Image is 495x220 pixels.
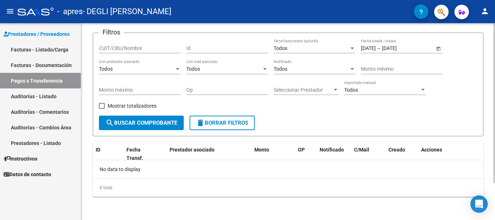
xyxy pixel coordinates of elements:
[434,45,442,52] button: Open calendar
[4,30,70,38] span: Prestadores / Proveedores
[96,147,100,153] span: ID
[126,147,143,161] span: Fecha Transf.
[99,27,124,37] h3: Filtros
[190,116,255,130] button: Borrar Filtros
[320,147,344,153] span: Notificado
[124,142,156,166] datatable-header-cell: Fecha Transf.
[274,87,332,93] span: Seleccionar Prestador
[108,101,157,110] span: Mostrar totalizadores
[481,7,489,16] mat-icon: person
[4,170,51,178] span: Datos de contacto
[382,45,417,51] input: End date
[354,147,369,153] span: C/Mail
[274,66,287,72] span: Todos
[377,45,380,51] span: –
[170,147,215,153] span: Prestador asociado
[388,147,405,153] span: Creado
[167,142,251,166] datatable-header-cell: Prestador asociado
[93,179,483,197] div: 0 total
[196,120,248,126] span: Borrar Filtros
[317,142,351,166] datatable-header-cell: Notificado
[351,142,386,166] datatable-header-cell: C/Mail
[298,147,305,153] span: OP
[186,66,200,72] span: Todos
[344,87,358,93] span: Todos
[418,142,483,166] datatable-header-cell: Acciones
[93,160,483,178] div: No data to display
[57,4,83,20] span: - apres
[421,147,442,153] span: Acciones
[105,119,114,127] mat-icon: search
[196,119,205,127] mat-icon: delete
[386,142,418,166] datatable-header-cell: Creado
[295,142,317,166] datatable-header-cell: OP
[4,155,37,163] span: Instructivos
[105,120,177,126] span: Buscar Comprobante
[93,142,124,166] datatable-header-cell: ID
[361,45,376,51] input: Start date
[99,66,113,72] span: Todos
[99,116,184,130] button: Buscar Comprobante
[274,45,287,51] span: Todos
[254,147,269,153] span: Monto
[251,142,295,166] datatable-header-cell: Monto
[6,7,14,16] mat-icon: menu
[83,4,171,20] span: - DEGLI [PERSON_NAME]
[470,195,488,213] div: Open Intercom Messenger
